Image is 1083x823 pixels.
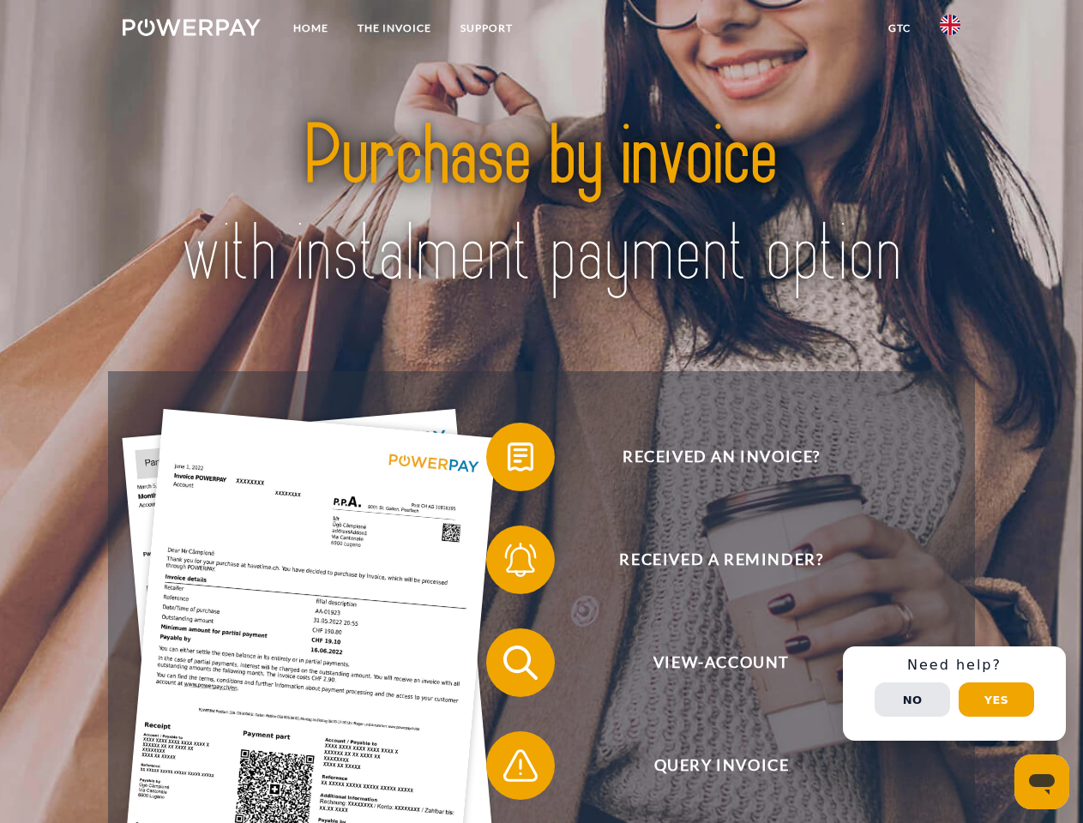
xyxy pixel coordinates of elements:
a: Home [279,13,343,44]
button: Yes [959,682,1034,717]
img: qb_bill.svg [499,436,542,478]
button: Received an invoice? [486,423,932,491]
img: logo-powerpay-white.svg [123,19,261,36]
img: qb_bell.svg [499,538,542,581]
img: en [940,15,960,35]
img: title-powerpay_en.svg [164,82,919,328]
button: Received a reminder? [486,526,932,594]
span: Received a reminder? [511,526,931,594]
div: Schnellhilfe [843,646,1066,741]
a: Support [446,13,527,44]
span: Query Invoice [511,731,931,800]
button: No [875,682,950,717]
iframe: Button to launch messaging window [1014,754,1069,809]
span: View-Account [511,628,931,697]
button: Query Invoice [486,731,932,800]
img: qb_search.svg [499,641,542,684]
h3: Need help? [853,657,1056,674]
span: Received an invoice? [511,423,931,491]
a: THE INVOICE [343,13,446,44]
button: View-Account [486,628,932,697]
a: GTC [874,13,925,44]
img: qb_warning.svg [499,744,542,787]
